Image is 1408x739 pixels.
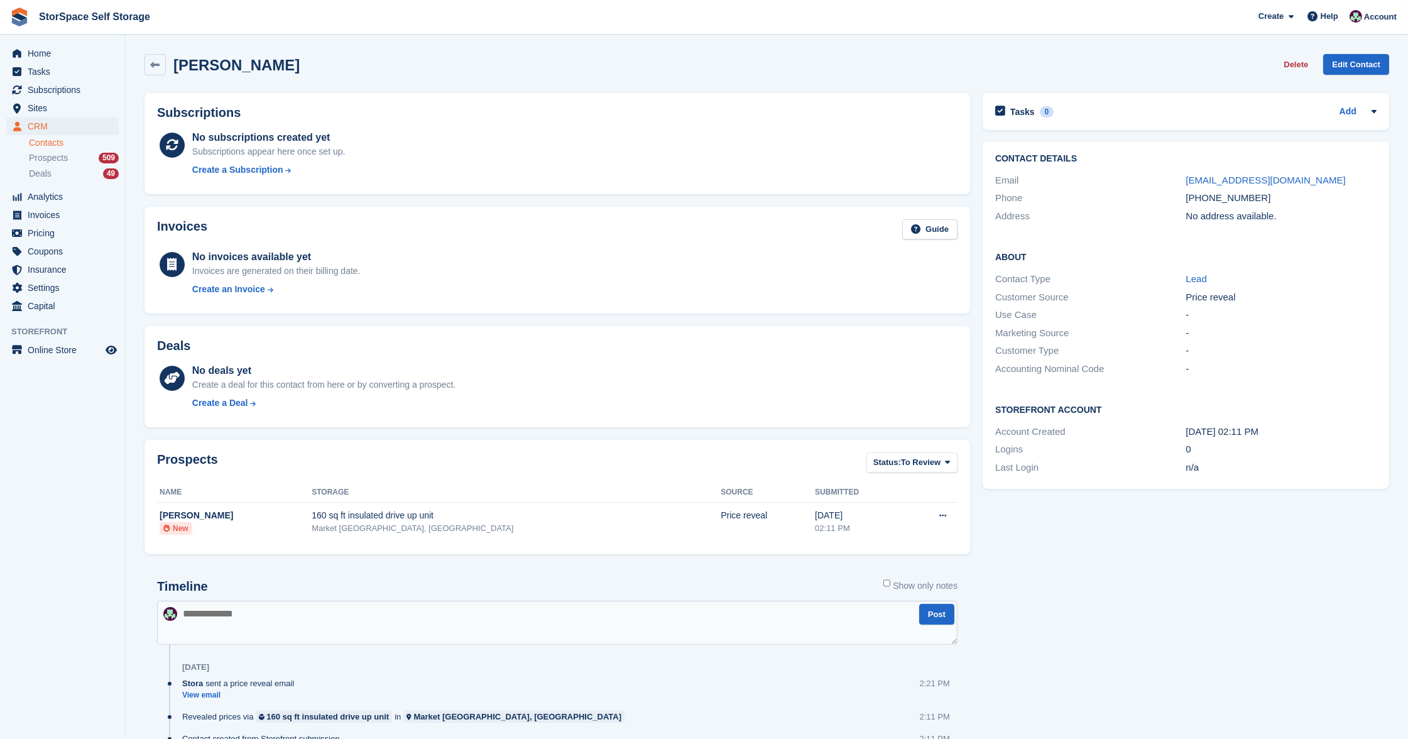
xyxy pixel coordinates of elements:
h2: Tasks [1010,106,1035,118]
div: Price reveal [1186,290,1377,305]
a: Create a Subscription [192,163,346,177]
a: menu [6,118,119,135]
h2: Prospects [157,452,218,476]
div: Account Created [995,425,1186,439]
div: 2:21 PM [920,677,950,689]
div: - [1186,344,1377,358]
label: Show only notes [883,579,958,593]
div: Create a Subscription [192,163,283,177]
div: - [1186,326,1377,341]
li: New [160,522,192,535]
a: 160 sq ft insulated drive up unit [256,711,392,723]
span: Coupons [28,243,103,260]
a: Deals 49 [29,167,119,180]
span: Home [28,45,103,62]
th: Name [157,483,312,503]
h2: Deals [157,339,190,353]
div: 509 [99,153,119,163]
button: Status: To Review [866,452,958,473]
a: menu [6,81,119,99]
h2: Timeline [157,579,208,594]
div: Invoices are generated on their billing date. [192,265,361,278]
div: No address available. [1186,209,1377,224]
span: Sites [28,99,103,117]
th: Submitted [815,483,904,503]
span: Insurance [28,261,103,278]
h2: Contact Details [995,154,1377,164]
div: Create a Deal [192,397,248,410]
a: Guide [902,219,958,240]
button: Delete [1279,54,1313,75]
div: Customer Source [995,290,1186,305]
img: stora-icon-8386f47178a22dfd0bd8f6a31ec36ba5ce8667c1dd55bd0f319d3a0aa187defe.svg [10,8,29,26]
div: Revealed prices via in [182,711,631,723]
a: menu [6,45,119,62]
div: Address [995,209,1186,224]
div: Create a deal for this contact from here or by converting a prospect. [192,378,456,391]
a: Prospects 509 [29,151,119,165]
a: Edit Contact [1323,54,1389,75]
a: menu [6,279,119,297]
span: CRM [28,118,103,135]
a: Preview store [104,342,119,358]
div: 2:11 PM [920,711,950,723]
span: Deals [29,168,52,180]
div: Email [995,173,1186,188]
a: menu [6,99,119,117]
h2: Invoices [157,219,207,240]
div: 0 [1186,442,1377,457]
div: 160 sq ft insulated drive up unit [266,711,389,723]
a: menu [6,297,119,315]
span: To Review [901,456,941,469]
span: Capital [28,297,103,315]
span: Help [1321,10,1338,23]
div: Create an Invoice [192,283,265,296]
span: Storefront [11,326,125,338]
span: Pricing [28,224,103,242]
input: Show only notes [883,579,891,587]
div: Logins [995,442,1186,457]
span: Account [1364,11,1397,23]
a: menu [6,341,119,359]
div: - [1186,308,1377,322]
a: Add [1340,105,1356,119]
div: Last Login [995,461,1186,475]
span: Subscriptions [28,81,103,99]
div: 0 [1040,106,1054,118]
img: Ross Hadlington [163,607,177,621]
a: View email [182,690,300,701]
a: StorSpace Self Storage [34,6,155,27]
a: menu [6,188,119,205]
a: Lead [1186,273,1207,284]
span: Settings [28,279,103,297]
button: Post [919,604,954,625]
div: [DATE] [815,509,904,522]
a: Create a Deal [192,397,456,410]
a: menu [6,63,119,80]
div: Accounting Nominal Code [995,362,1186,376]
div: Price reveal [721,509,815,522]
div: sent a price reveal email [182,677,300,689]
a: Market [GEOGRAPHIC_DATA], [GEOGRAPHIC_DATA] [403,711,625,723]
span: Create [1258,10,1284,23]
div: Use Case [995,308,1186,322]
h2: About [995,250,1377,263]
div: [DATE] [182,662,209,672]
a: menu [6,206,119,224]
a: menu [6,261,119,278]
div: n/a [1186,461,1377,475]
a: Create an Invoice [192,283,361,296]
span: Online Store [28,341,103,359]
div: [DATE] 02:11 PM [1186,425,1377,439]
div: [PHONE_NUMBER] [1186,191,1377,205]
span: Tasks [28,63,103,80]
div: Phone [995,191,1186,205]
div: Market [GEOGRAPHIC_DATA], [GEOGRAPHIC_DATA] [414,711,622,723]
div: 49 [103,168,119,179]
h2: [PERSON_NAME] [173,57,300,74]
div: 02:11 PM [815,522,904,535]
a: menu [6,243,119,260]
span: Analytics [28,188,103,205]
div: No subscriptions created yet [192,130,346,145]
div: [PERSON_NAME] [160,509,312,522]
